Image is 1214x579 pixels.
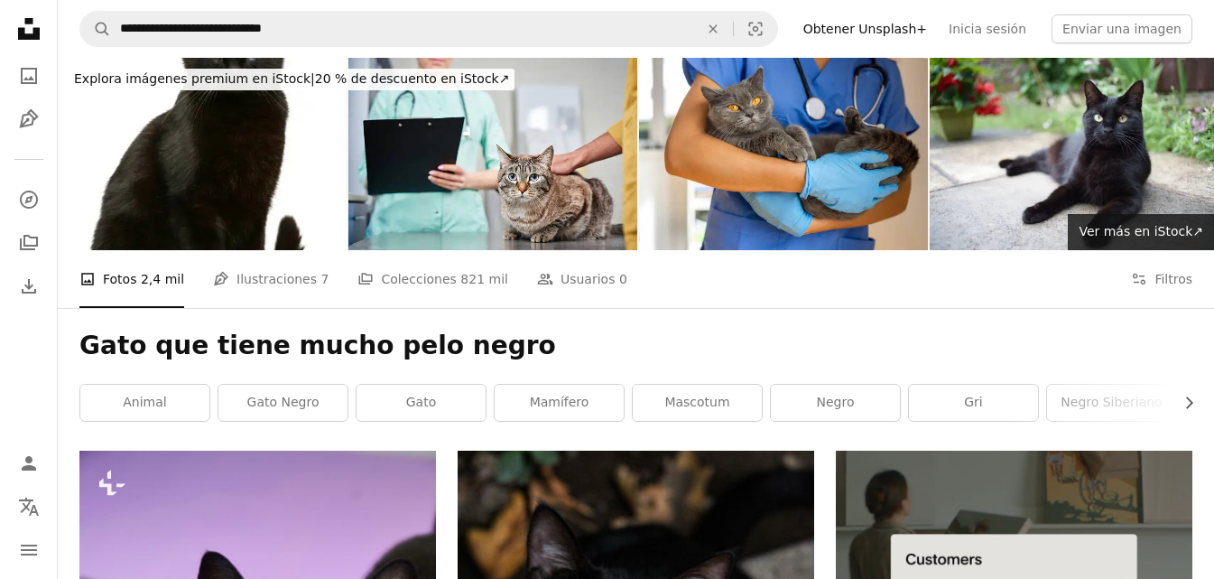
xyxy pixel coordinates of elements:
[11,101,47,137] a: Ilustraciones
[771,385,900,421] a: negro
[1068,214,1214,250] a: Ver más en iStock↗
[792,14,938,43] a: Obtener Unsplash+
[11,532,47,568] button: Menú
[1047,385,1176,421] a: Negro siberiano
[213,250,329,308] a: Ilustraciones 7
[80,385,209,421] a: animal
[1172,385,1192,421] button: desplazar lista a la derecha
[80,12,111,46] button: Buscar en Unsplash
[938,14,1037,43] a: Inicia sesión
[909,385,1038,421] a: gri
[357,385,486,421] a: gato
[734,12,777,46] button: Búsqueda visual
[11,225,47,261] a: Colecciones
[537,250,627,308] a: Usuarios 0
[11,489,47,525] button: Idioma
[11,268,47,304] a: Historial de descargas
[619,269,627,289] span: 0
[1079,224,1203,238] span: Ver más en iStock ↗
[58,58,347,250] img: Negro Cat
[11,58,47,94] a: Fotos
[11,445,47,481] a: Iniciar sesión / Registrarse
[460,269,508,289] span: 821 mil
[218,385,348,421] a: gato negro
[74,71,315,86] span: Explora imágenes premium en iStock |
[79,330,1192,362] h1: Gato que tiene mucho pelo negro
[693,12,733,46] button: Borrar
[74,71,509,86] span: 20 % de descuento en iStock ↗
[79,11,778,47] form: Encuentra imágenes en todo el sitio
[348,58,637,250] img: Domestic cat at veterinarian with the owner
[633,385,762,421] a: mascotum
[58,58,525,101] a: Explora imágenes premium en iStock|20 % de descuento en iStock↗
[320,269,329,289] span: 7
[1131,250,1192,308] button: Filtros
[11,182,47,218] a: Explorar
[495,385,624,421] a: mamífero
[639,58,928,250] img: Veterinary clinic
[1052,14,1192,43] button: Enviar una imagen
[357,250,508,308] a: Colecciones 821 mil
